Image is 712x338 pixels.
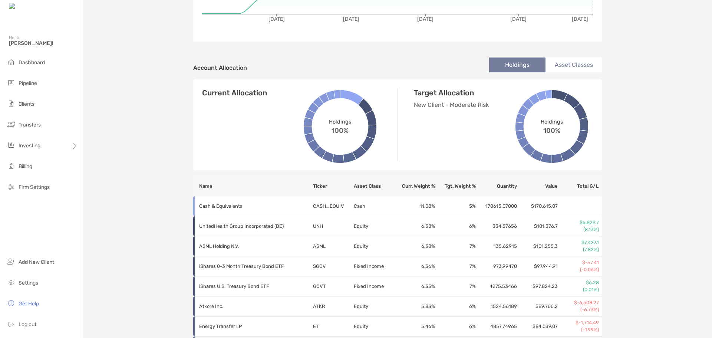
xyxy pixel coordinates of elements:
[7,99,16,108] img: clients icon
[517,276,558,296] td: $97,824.23
[435,196,476,216] td: 5 %
[394,296,435,316] td: 5.83 %
[9,40,78,46] span: [PERSON_NAME]!
[353,276,394,296] td: Fixed Income
[435,216,476,236] td: 6 %
[7,278,16,287] img: settings icon
[7,120,16,129] img: transfers icon
[313,236,353,256] td: ASML
[435,256,476,276] td: 7 %
[9,3,40,10] img: Zoe Logo
[476,196,517,216] td: 170615.07000
[7,78,16,87] img: pipeline icon
[394,256,435,276] td: 6.36 %
[517,176,558,196] th: Value
[558,239,599,246] p: $7,427.1
[558,279,599,286] p: $6.28
[476,236,517,256] td: 135.62915
[19,142,40,149] span: Investing
[329,118,351,125] span: Holdings
[558,286,599,293] p: (0.01%)
[353,256,394,276] td: Fixed Income
[199,242,303,251] p: ASML Holding N.V.
[517,216,558,236] td: $101,376.7
[19,280,38,286] span: Settings
[543,125,560,134] span: 100%
[19,301,39,307] span: Get Help
[517,316,558,337] td: $84,039.07
[199,322,303,331] p: Energy Transfer LP
[19,122,41,128] span: Transfers
[313,316,353,337] td: ET
[19,321,36,328] span: Log out
[313,276,353,296] td: GOVT
[476,256,517,276] td: 973.99470
[476,176,517,196] th: Quantity
[19,163,32,170] span: Billing
[199,221,303,231] p: UnitedHealth Group Incorporated (DE)
[517,296,558,316] td: $89,766.2
[476,276,517,296] td: 4275.53466
[394,196,435,216] td: 11.08 %
[435,176,476,196] th: Tgt. Weight %
[193,176,313,196] th: Name
[199,282,303,291] p: iShares U.S. Treasury Bond ETF
[394,236,435,256] td: 6.58 %
[558,306,599,313] p: (-6.73%)
[558,266,599,273] p: (-0.06%)
[558,176,602,196] th: Total G/L
[394,276,435,296] td: 6.35 %
[572,16,588,22] tspan: [DATE]
[435,316,476,337] td: 6 %
[353,196,394,216] td: Cash
[517,196,558,216] td: $170,615.07
[202,88,267,97] h4: Current Allocation
[417,16,434,22] tspan: [DATE]
[313,216,353,236] td: UNH
[558,246,599,253] p: (7.82%)
[558,259,599,266] p: $-57.41
[19,184,50,190] span: Firm Settings
[199,201,303,211] p: Cash & Equivalents
[558,326,599,333] p: (-1.99%)
[517,236,558,256] td: $101,255.3
[353,176,394,196] th: Asset Class
[517,256,558,276] td: $97,944.91
[545,58,602,72] li: Asset Classes
[394,216,435,236] td: 6.58 %
[7,257,16,266] img: add_new_client icon
[394,316,435,337] td: 5.46 %
[558,319,599,326] p: $-1,714.49
[394,176,435,196] th: Curr. Weight %
[558,219,599,226] p: $6,829.7
[489,58,545,72] li: Holdings
[558,226,599,233] p: (8.13%)
[7,182,16,191] img: firm-settings icon
[19,101,34,107] span: Clients
[19,80,37,86] span: Pipeline
[199,302,303,311] p: Atkore Inc.
[353,296,394,316] td: Equity
[313,176,353,196] th: Ticker
[476,316,517,337] td: 4857.74965
[414,88,529,97] h4: Target Allocation
[541,118,563,125] span: Holdings
[558,299,599,306] p: $-6,508.27
[268,16,285,22] tspan: [DATE]
[7,58,16,66] img: dashboard icon
[343,16,359,22] tspan: [DATE]
[353,236,394,256] td: Equity
[313,296,353,316] td: ATKR
[7,319,16,328] img: logout icon
[19,259,54,265] span: Add New Client
[313,196,353,216] td: CASH_EQUIV
[193,64,247,71] h4: Account Allocation
[510,16,527,22] tspan: [DATE]
[435,276,476,296] td: 7 %
[313,256,353,276] td: SGOV
[199,262,303,271] p: iShares 0-3 Month Treasury Bond ETF
[353,316,394,337] td: Equity
[7,161,16,170] img: billing icon
[19,59,45,66] span: Dashboard
[353,216,394,236] td: Equity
